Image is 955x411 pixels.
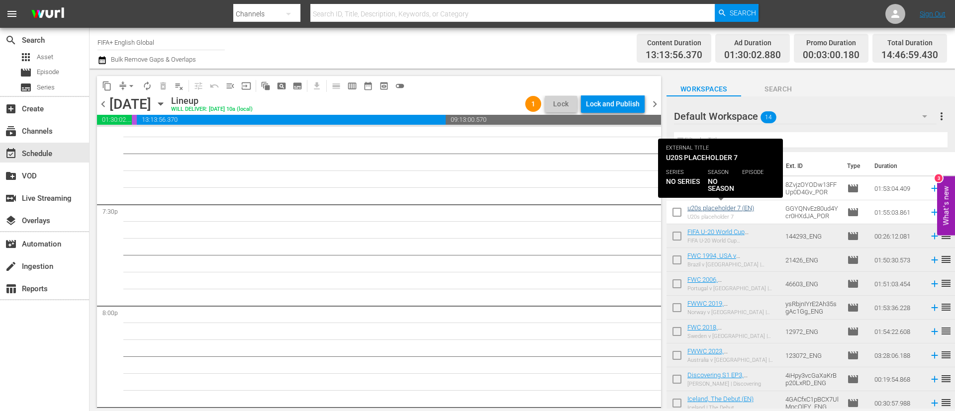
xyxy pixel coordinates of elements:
[803,36,859,50] div: Promo Duration
[881,50,938,61] span: 14:46:59.430
[687,152,780,180] th: Title
[881,36,938,50] div: Total Duration
[238,78,254,94] span: Update Metadata from Key Asset
[277,81,286,91] span: pageview_outlined
[929,183,940,194] svg: Add to Schedule
[344,78,360,94] span: Week Calendar View
[847,349,859,361] span: Episode
[781,320,843,343] td: 12972_ENG
[292,81,302,91] span: subtitles_outlined
[870,272,925,296] td: 01:51:03.454
[781,272,843,296] td: 46603_ENG
[781,224,843,248] td: 144293_ENG
[687,180,754,188] a: u20s placeholder 8 (EN)
[781,248,843,272] td: 21426_ENG
[115,78,139,94] span: Remove Gaps & Overlaps
[940,349,952,361] span: reorder
[222,78,238,94] span: Fill episodes with ad slates
[870,176,925,200] td: 01:53:04.409
[5,170,17,182] span: VOD
[870,296,925,320] td: 01:53:36.228
[305,76,325,95] span: Download as CSV
[936,104,948,128] button: more_vert
[940,301,952,313] span: reorder
[687,395,754,403] a: Iceland, The Debut (EN)
[109,96,151,112] div: [DATE]
[687,228,770,258] a: FIFA U-20 World Cup [GEOGRAPHIC_DATA] 2025™ - Highlights Bundle MD 7+8+9 (EN)
[929,374,940,385] svg: Add to Schedule
[781,343,843,367] td: 123072_ENG
[225,81,235,91] span: menu_open
[687,381,777,387] div: [PERSON_NAME] | Discovering
[868,152,928,180] th: Duration
[646,50,702,61] span: 13:13:56.370
[847,230,859,242] span: Episode
[687,261,777,268] div: Brazil v [GEOGRAPHIC_DATA] | Round of 16 | 1994 FIFA World Cup [GEOGRAPHIC_DATA]™ | Full Match Re...
[37,82,55,92] span: Series
[741,83,816,95] span: Search
[847,254,859,266] span: Episode
[360,78,376,94] span: Month Calendar View
[586,95,640,113] div: Lock and Publish
[870,367,925,391] td: 00:19:54.868
[870,200,925,224] td: 01:55:03.861
[687,276,761,298] a: FWC 2006, [GEOGRAPHIC_DATA] v [GEOGRAPHIC_DATA] (EN)
[102,81,112,91] span: content_copy
[139,78,155,94] span: Loop Content
[687,300,761,322] a: FWWC 2019, [GEOGRAPHIC_DATA] v [GEOGRAPHIC_DATA] (EN)
[780,152,841,180] th: Ext. ID
[870,343,925,367] td: 03:28:06.188
[325,76,344,95] span: Day Calendar View
[24,2,72,26] img: ans4CAIJ8jUAAAAAAAAAAAAAAAAAAAAAAAAgQb4GAAAAAAAAAAAAAAAAAAAAAAAAJMjXAAAAAAAAAAAAAAAAAAAAAAAAgAT5G...
[935,174,943,182] div: 3
[5,34,17,46] span: Search
[870,224,925,248] td: 00:26:12.081
[261,81,271,91] span: auto_awesome_motion_outlined
[376,78,392,94] span: View Backup
[206,78,222,94] span: Revert to Primary Episode
[730,4,756,22] span: Search
[379,81,389,91] span: preview_outlined
[929,350,940,361] svg: Add to Schedule
[687,324,761,346] a: FWC 2018, [GEOGRAPHIC_DATA] v [GEOGRAPHIC_DATA] (EN)
[687,347,761,370] a: FWWC 2023, [GEOGRAPHIC_DATA] v [GEOGRAPHIC_DATA] (EN)
[289,78,305,94] span: Create Series Block
[936,110,948,122] span: more_vert
[687,371,749,386] a: Discovering S1 EP3, [PERSON_NAME] (EN)
[137,115,446,125] span: 13:13:56.370
[674,102,937,130] div: Default Workspace
[187,76,206,95] span: Customize Events
[687,357,777,363] div: Australia v [GEOGRAPHIC_DATA] | Quarter-final | FIFA Women's World Cup 2023 | Full Match Replay
[940,230,952,242] span: reorder
[724,36,781,50] div: Ad Duration
[525,100,541,108] span: 1
[847,326,859,337] span: Episode
[97,98,109,110] span: chevron_left
[929,207,940,218] svg: Add to Schedule
[97,115,132,125] span: 01:30:02.880
[174,81,184,91] span: playlist_remove_outlined
[870,248,925,272] td: 01:50:30.573
[109,56,196,63] span: Bulk Remove Gaps & Overlaps
[937,176,955,235] button: Open Feedback Widget
[687,190,754,196] div: U20s placeholder 8
[5,283,17,295] span: Reports
[5,238,17,250] span: Automation
[155,78,171,94] span: Select an event to delete
[724,50,781,61] span: 01:30:02.880
[940,397,952,409] span: reorder
[781,176,843,200] td: 8ZvjzOYODw13FFUp0D4Gv_POR
[5,125,17,137] span: Channels
[929,302,940,313] svg: Add to Schedule
[687,238,777,244] div: FIFA U-20 World Cup [GEOGRAPHIC_DATA] 2025™: Highlights
[781,296,843,320] td: ysRbjnIYrE2Ah35sgAc1Gg_ENG
[20,51,32,63] span: Asset
[803,50,859,61] span: 00:03:00.180
[37,52,53,62] span: Asset
[20,82,32,93] span: Series
[254,76,274,95] span: Refresh All Search Blocks
[241,81,251,91] span: input
[687,285,777,292] div: Portugal v [GEOGRAPHIC_DATA] | Semi-finals | 2006 FIFA World Cup [GEOGRAPHIC_DATA]™ | Full Match ...
[929,398,940,409] svg: Add to Schedule
[847,373,859,385] span: Episode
